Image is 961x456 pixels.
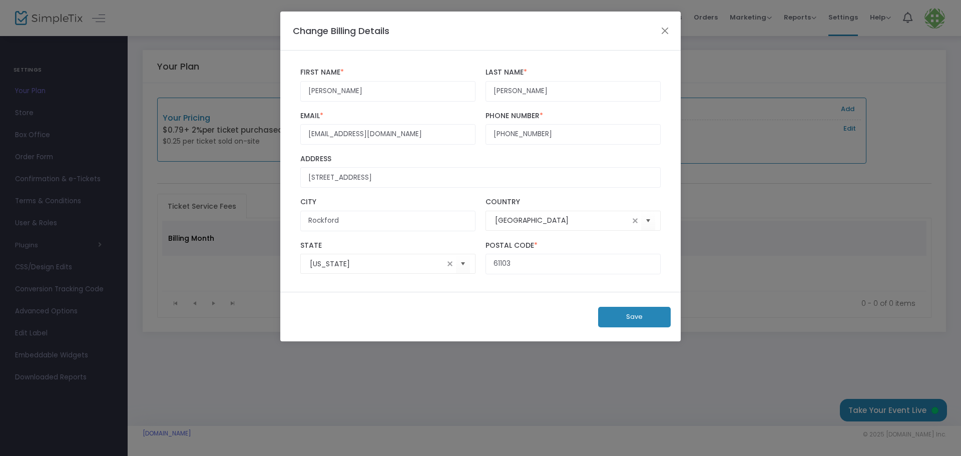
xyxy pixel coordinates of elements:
input: Select State [310,259,444,269]
input: Postal Code [486,254,661,274]
label: Address [300,155,661,164]
label: Country [486,198,661,207]
button: Close [659,24,672,37]
label: Postal Code [486,241,661,250]
label: First Name [300,68,475,77]
span: clear [444,258,456,270]
input: First Name [300,81,475,102]
label: City [300,198,475,207]
button: Select [456,254,470,274]
span: clear [629,215,641,227]
h4: Change Billing Details [293,24,389,38]
input: Billing Address [300,167,661,188]
label: Last Name [486,68,661,77]
input: Last Name [486,81,661,102]
input: Phone Number [486,124,661,145]
button: Select [641,211,655,231]
input: Email [300,124,475,145]
input: Select Country [495,215,629,226]
button: Save [598,307,671,327]
input: City [300,211,475,231]
label: State [300,241,475,250]
label: Email [300,112,475,121]
label: Phone Number [486,112,661,121]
